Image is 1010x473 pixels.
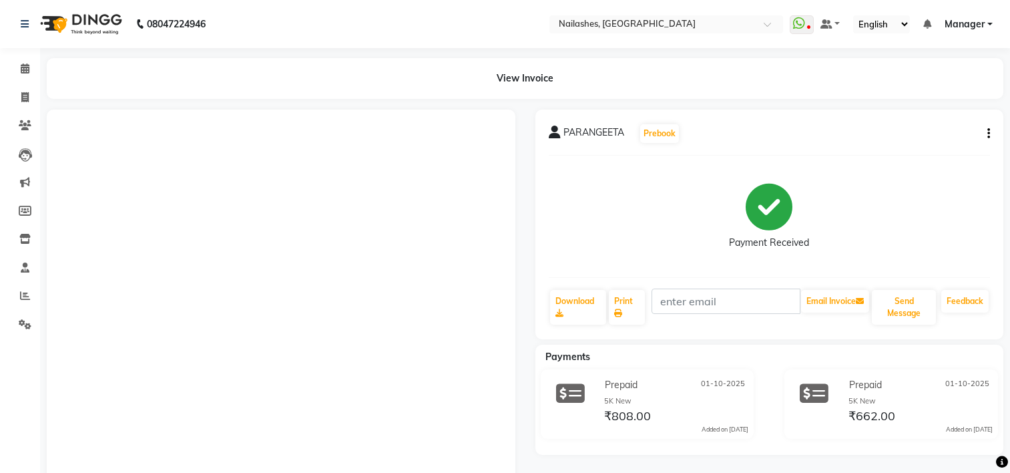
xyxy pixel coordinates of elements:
[941,290,989,313] a: Feedback
[872,290,936,325] button: Send Message
[801,290,869,313] button: Email Invoice
[550,290,606,325] a: Download
[147,5,206,43] b: 08047224946
[605,378,638,392] span: Prepaid
[945,378,989,392] span: 01-10-2025
[640,124,679,143] button: Prebook
[604,396,748,407] div: 5K New
[609,290,646,325] a: Print
[946,425,993,434] div: Added on [DATE]
[34,5,125,43] img: logo
[848,396,993,407] div: 5K New
[729,236,809,250] div: Payment Received
[652,289,800,314] input: enter email
[849,378,882,392] span: Prepaid
[545,351,590,363] span: Payments
[563,126,624,144] span: PARANGEETA
[702,425,748,434] div: Added on [DATE]
[945,17,985,31] span: Manager
[701,378,745,392] span: 01-10-2025
[47,58,1003,99] div: View Invoice
[604,408,651,427] span: ₹808.00
[848,408,895,427] span: ₹662.00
